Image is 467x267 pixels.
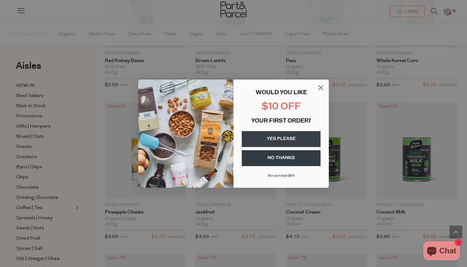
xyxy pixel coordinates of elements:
span: Min purchase $99 [268,174,295,178]
span: YOUR FIRST ORDER? [251,118,311,124]
img: 43fba0fb-7538-40bc-babb-ffb1a4d097bc.jpeg [138,80,233,188]
span: $10 OFF [261,102,301,112]
inbox-online-store-chat: Shopify online store chat [421,241,462,262]
button: Close dialog [315,82,326,93]
button: NO THANKS [242,150,321,166]
span: WOULD YOU LIKE [256,90,307,96]
button: YES PLEASE [242,131,321,147]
